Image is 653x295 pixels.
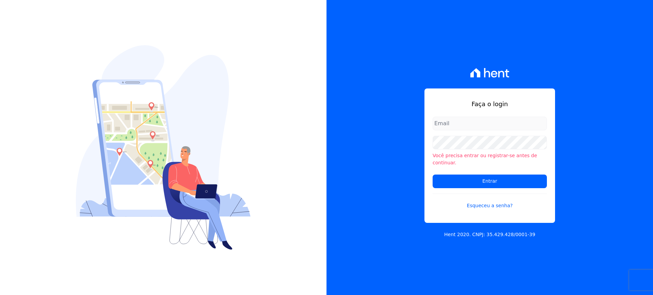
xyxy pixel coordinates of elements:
img: Login [76,45,251,250]
li: Você precisa entrar ou registrar-se antes de continuar. [433,152,547,166]
input: Email [433,117,547,130]
h1: Faça o login [433,99,547,109]
p: Hent 2020. CNPJ: 35.429.428/0001-39 [444,231,535,238]
input: Entrar [433,175,547,188]
a: Esqueceu a senha? [433,194,547,209]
